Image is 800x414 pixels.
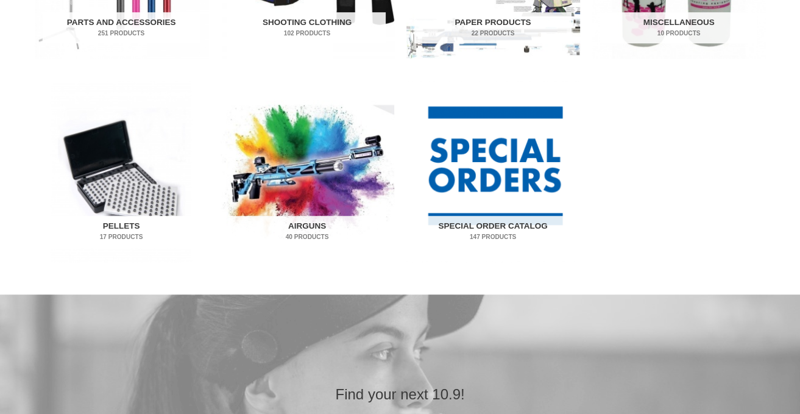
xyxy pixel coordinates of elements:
mark: 147 Products [414,232,572,241]
mark: 17 Products [43,232,200,241]
h2: Shooting Clothing [228,12,386,44]
mark: 251 Products [43,29,200,38]
h2: Parts and Accessories [43,12,200,44]
mark: 22 Products [414,29,572,38]
mark: 40 Products [228,232,386,241]
img: Pellets [35,81,208,262]
a: Visit product category Airguns [221,81,394,262]
h2: Find your next 10.9! [172,385,629,404]
mark: 10 Products [600,29,757,38]
h2: Special Order Catalog [414,216,572,248]
a: Visit product category Pellets [35,81,208,262]
a: Visit product category Special Order Catalog [406,81,580,262]
h2: Airguns [228,216,386,248]
img: Special Order Catalog [406,81,580,262]
h2: Miscellaneous [600,12,757,44]
h2: Paper Products [414,12,572,44]
h2: Pellets [43,216,200,248]
mark: 102 Products [228,29,386,38]
img: Airguns [221,81,394,262]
